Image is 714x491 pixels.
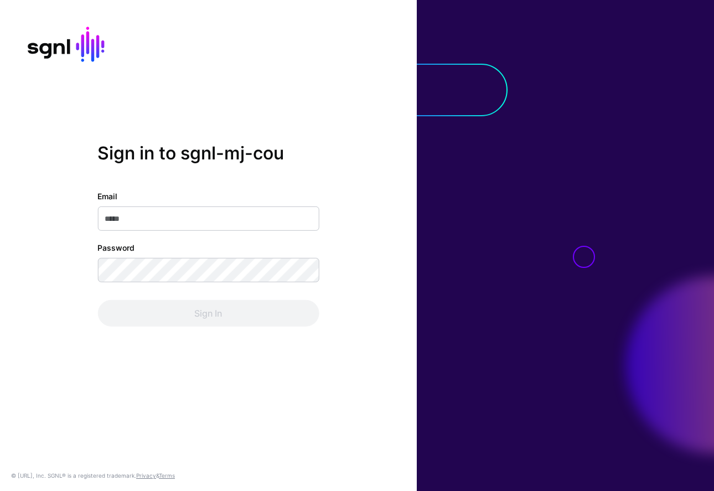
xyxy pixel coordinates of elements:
label: Email [97,190,117,202]
a: Privacy [136,472,156,479]
label: Password [97,242,134,254]
a: Terms [159,472,175,479]
div: © [URL], Inc. SGNL® is a registered trademark. & [11,471,175,480]
h2: Sign in to sgnl-mj-cou [97,142,319,163]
